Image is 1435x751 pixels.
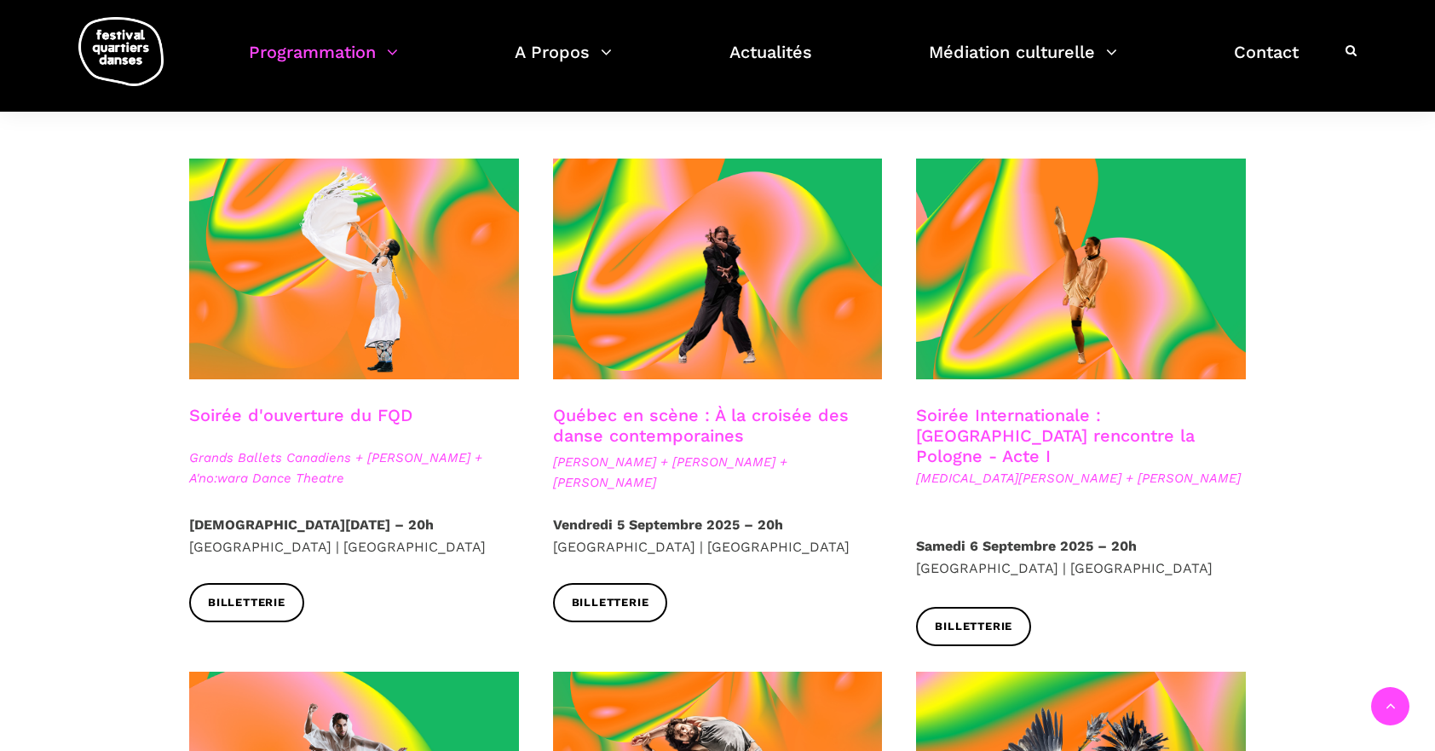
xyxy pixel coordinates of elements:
[189,517,434,533] strong: [DEMOGRAPHIC_DATA][DATE] – 20h
[189,583,304,621] a: Billetterie
[78,17,164,86] img: logo-fqd-med
[916,607,1031,645] a: Billetterie
[515,38,612,88] a: A Propos
[929,38,1117,88] a: Médiation culturelle
[729,38,812,88] a: Actualités
[916,535,1246,579] p: [GEOGRAPHIC_DATA] | [GEOGRAPHIC_DATA]
[189,514,519,557] p: [GEOGRAPHIC_DATA] | [GEOGRAPHIC_DATA]
[249,38,398,88] a: Programmation
[916,468,1246,488] span: [MEDICAL_DATA][PERSON_NAME] + [PERSON_NAME]
[553,514,883,557] p: [GEOGRAPHIC_DATA] | [GEOGRAPHIC_DATA]
[189,405,412,425] a: Soirée d'ouverture du FQD
[189,448,519,488] span: Grands Ballets Canadiens + [PERSON_NAME] + A'no:wara Dance Theatre
[553,517,783,533] strong: Vendredi 5 Septembre 2025 – 20h
[553,583,668,621] a: Billetterie
[572,594,649,612] span: Billetterie
[208,594,285,612] span: Billetterie
[1234,38,1299,88] a: Contact
[916,405,1195,466] a: Soirée Internationale : [GEOGRAPHIC_DATA] rencontre la Pologne - Acte I
[916,538,1137,554] strong: Samedi 6 Septembre 2025 – 20h
[553,452,883,493] span: [PERSON_NAME] + [PERSON_NAME] + [PERSON_NAME]
[935,618,1012,636] span: Billetterie
[553,405,849,446] a: Québec en scène : À la croisée des danse contemporaines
